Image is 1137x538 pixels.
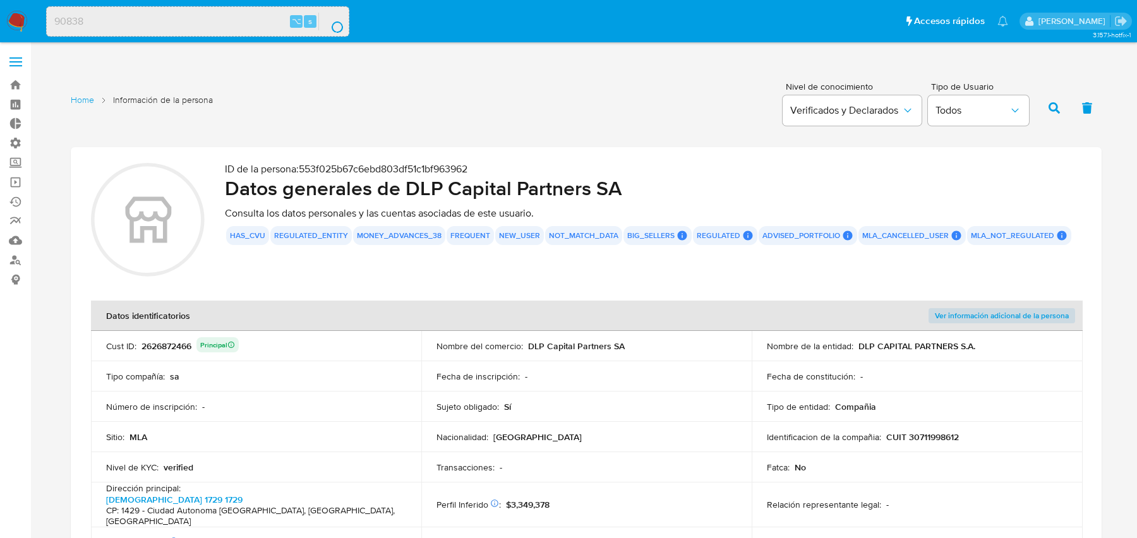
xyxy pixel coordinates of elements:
span: Accesos rápidos [914,15,985,28]
button: search-icon [318,13,344,30]
p: juan.calo@mercadolibre.com [1038,15,1110,27]
a: Salir [1114,15,1128,28]
button: Todos [928,95,1029,126]
span: s [308,15,312,27]
span: Información de la persona [113,94,213,106]
nav: List of pages [71,89,213,124]
input: Buscar usuario o caso... [47,13,349,30]
button: Verificados y Declarados [783,95,922,126]
span: Tipo de Usuario [931,82,1032,91]
span: Verificados y Declarados [790,104,901,117]
span: Nivel de conocimiento [786,82,921,91]
span: ⌥ [292,15,301,27]
span: Todos [935,104,1009,117]
a: Home [71,94,94,106]
a: Notificaciones [997,16,1008,27]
